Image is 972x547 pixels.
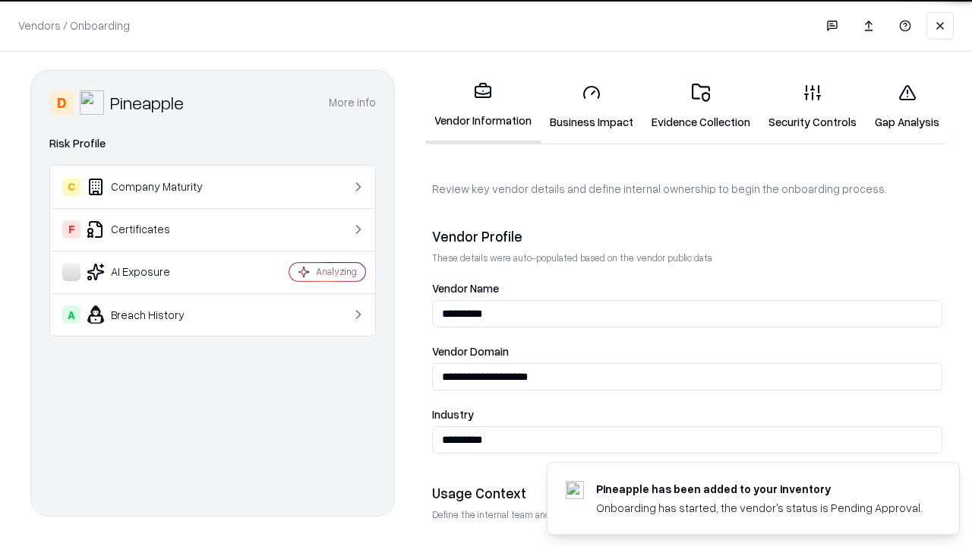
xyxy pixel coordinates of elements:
[432,409,942,420] label: Industry
[329,89,376,116] button: More info
[62,263,244,281] div: AI Exposure
[432,227,942,245] div: Vendor Profile
[62,178,244,196] div: Company Maturity
[110,90,184,115] div: Pineapple
[759,71,866,142] a: Security Controls
[432,283,942,294] label: Vendor Name
[18,17,130,33] p: Vendors / Onboarding
[49,134,376,153] div: Risk Profile
[642,71,759,142] a: Evidence Collection
[432,346,942,357] label: Vendor Domain
[596,481,923,497] div: Pineapple has been added to your inventory
[62,220,80,239] div: F
[62,305,80,324] div: A
[49,90,74,115] div: D
[62,305,244,324] div: Breach History
[432,508,942,521] p: Define the internal team and reason for using this vendor. This helps assess business relevance a...
[432,181,942,197] p: Review key vendor details and define internal ownership to begin the onboarding process.
[62,220,244,239] div: Certificates
[596,500,923,516] div: Onboarding has started, the vendor's status is Pending Approval.
[316,265,357,278] div: Analyzing
[432,251,942,264] p: These details were auto-populated based on the vendor public data
[566,481,584,499] img: pineappleenergy.com
[62,178,80,196] div: C
[425,70,541,144] a: Vendor Information
[866,71,948,142] a: Gap Analysis
[541,71,642,142] a: Business Impact
[432,484,942,502] div: Usage Context
[80,90,104,115] img: Pineapple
